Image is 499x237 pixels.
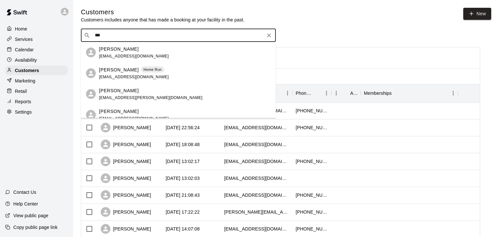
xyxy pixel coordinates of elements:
div: emullrsparky@gmail.com [224,226,289,232]
p: Reports [15,98,31,105]
p: [PERSON_NAME] [99,87,139,94]
p: Calendar [15,46,34,53]
p: Home Run [144,67,162,72]
div: Search customers by name or email [81,29,276,42]
div: Age [350,84,357,102]
button: Menu [322,88,331,98]
p: Copy public page link [13,224,58,231]
div: +14436240384 [296,209,328,215]
p: Home [15,26,27,32]
div: katherine_scruggs@yahoo.com [224,209,289,215]
a: Retail [5,86,68,96]
div: 2025-08-10 21:08:43 [166,192,200,198]
p: [PERSON_NAME] [99,45,139,52]
p: View public page [13,212,48,219]
div: judecarter9@icloud.com [224,124,289,131]
h5: Customers [81,8,245,17]
div: Memberships [364,84,392,102]
div: Aaron Watts [86,110,96,120]
p: Marketing [15,78,35,84]
div: theron4taylor@gmail.com [224,192,289,198]
a: Calendar [5,45,68,55]
div: 2025-08-10 17:22:22 [166,209,200,215]
a: New [463,8,491,20]
div: +14434725566 [296,107,328,114]
div: Age [331,84,361,102]
div: [PERSON_NAME] [101,224,151,234]
p: Customers includes anyone that has made a booking at your facility in the past. [81,17,245,23]
div: Phone Number [292,84,331,102]
div: +12528761715 [296,192,328,198]
a: Marketing [5,76,68,86]
a: Home [5,24,68,34]
div: hinkl2003@yahoo.com [224,158,289,165]
span: [EMAIL_ADDRESS][DOMAIN_NAME] [99,54,169,58]
div: +18435433605 [296,158,328,165]
button: Menu [331,88,341,98]
div: 2025-08-11 18:08:48 [166,141,200,148]
div: [PERSON_NAME] [101,156,151,166]
div: [PERSON_NAME] [101,207,151,217]
button: Menu [448,88,458,98]
div: Email [221,84,292,102]
div: Phone Number [296,84,313,102]
button: Menu [283,88,292,98]
div: Memberships [361,84,458,102]
div: Tyler Watson [86,48,96,57]
span: [EMAIL_ADDRESS][PERSON_NAME][DOMAIN_NAME] [99,95,202,100]
span: [EMAIL_ADDRESS][DOMAIN_NAME] [99,116,169,120]
a: Customers [5,66,68,75]
div: 2025-08-09 14:07:08 [166,226,200,232]
p: Customers [15,67,39,74]
a: Availability [5,55,68,65]
div: joshualvance@hotmail.com [224,141,289,148]
p: [PERSON_NAME] [99,108,139,115]
p: Help Center [13,201,38,207]
p: [PERSON_NAME] [99,66,139,73]
p: Services [15,36,33,43]
div: [PERSON_NAME] [101,173,151,183]
div: 2025-08-11 13:02:17 [166,158,200,165]
div: [PERSON_NAME] [101,123,151,132]
div: [PERSON_NAME] [101,140,151,149]
div: James Wathen [86,69,96,78]
button: Sort [392,89,401,98]
button: Sort [341,89,350,98]
span: [EMAIL_ADDRESS][DOMAIN_NAME] [99,74,169,79]
a: Settings [5,107,68,117]
div: 2025-08-11 22:56:24 [166,124,200,131]
a: Reports [5,97,68,106]
button: Sort [313,89,322,98]
a: Services [5,34,68,44]
div: +18282342283 [296,124,328,131]
div: ryansmith8118@gmail.com [224,175,289,181]
p: Retail [15,88,27,94]
div: [PERSON_NAME] [101,190,151,200]
p: Availability [15,57,37,63]
div: Caprisha Watkins [86,89,96,99]
div: 2025-08-11 13:02:03 [166,175,200,181]
div: +15703516744 [296,226,328,232]
p: Settings [15,109,32,115]
button: Clear [264,31,274,40]
p: Contact Us [13,189,36,195]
